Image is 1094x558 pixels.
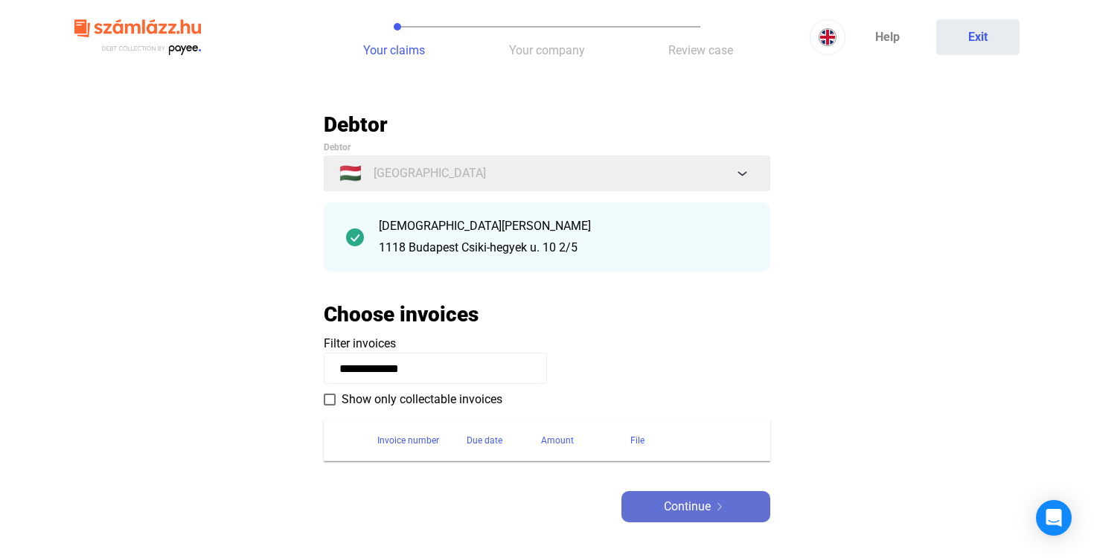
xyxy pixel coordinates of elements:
span: Your company [509,43,585,57]
div: Due date [467,432,502,449]
img: szamlazzhu-logo [74,13,201,62]
div: File [630,432,752,449]
span: Debtor [324,142,351,153]
img: arrow-right-white [711,503,729,510]
div: Due date [467,432,541,449]
a: Help [845,19,929,55]
span: Show only collectable invoices [342,391,502,408]
button: Continuearrow-right-white [621,491,770,522]
span: Continue [664,498,711,516]
div: File [630,432,644,449]
div: [DEMOGRAPHIC_DATA][PERSON_NAME] [379,217,748,235]
div: Amount [541,432,574,449]
span: Filter invoices [324,336,396,350]
h2: Choose invoices [324,301,479,327]
img: EN [819,28,837,46]
div: Invoice number [377,432,439,449]
div: Open Intercom Messenger [1036,500,1072,536]
div: Invoice number [377,432,467,449]
button: Exit [936,19,1020,55]
img: checkmark-darker-green-circle [346,228,364,246]
button: 🇭🇺[GEOGRAPHIC_DATA] [324,155,770,191]
div: 1118 Budapest Csiki-hegyek u. 10 2/5 [379,239,748,257]
span: [GEOGRAPHIC_DATA] [374,164,486,182]
div: Amount [541,432,630,449]
span: Your claims [363,43,425,57]
span: 🇭🇺 [339,164,362,182]
h2: Debtor [324,112,770,138]
button: EN [810,19,845,55]
span: Review case [668,43,733,57]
